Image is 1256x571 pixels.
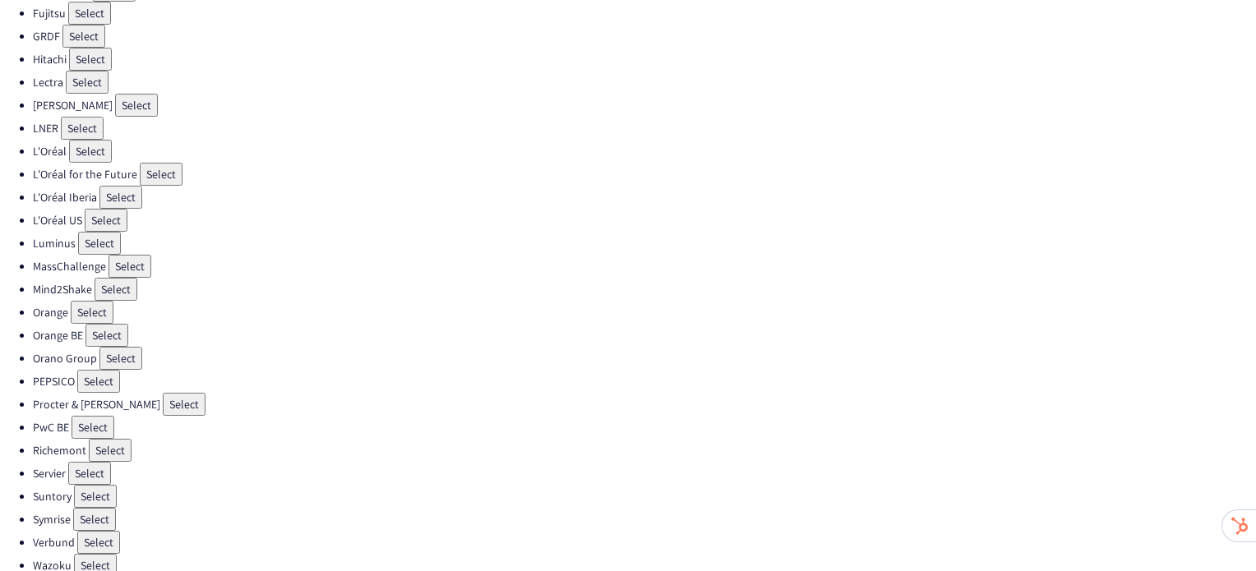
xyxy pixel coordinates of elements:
button: Select [77,531,120,554]
button: Select [95,278,137,301]
li: MassChallenge [33,255,1256,278]
li: [PERSON_NAME] [33,94,1256,117]
li: Orange BE [33,324,1256,347]
li: Mind2Shake [33,278,1256,301]
button: Select [72,416,114,439]
button: Select [163,393,205,416]
button: Select [68,462,111,485]
button: Select [115,94,158,117]
button: Select [66,71,109,94]
li: Richemont [33,439,1256,462]
li: Symrise [33,508,1256,531]
button: Select [71,301,113,324]
li: Fujitsu [33,2,1256,25]
button: Select [78,232,121,255]
li: LNER [33,117,1256,140]
li: L'Oréal US [33,209,1256,232]
button: Select [69,48,112,71]
button: Select [99,347,142,370]
button: Select [99,186,142,209]
button: Select [109,255,151,278]
li: L'Oréal Iberia [33,186,1256,209]
button: Select [68,2,111,25]
button: Select [61,117,104,140]
button: Select [73,508,116,531]
li: L'Oréal [33,140,1256,163]
button: Select [89,439,132,462]
li: L'Oréal for the Future [33,163,1256,186]
li: Lectra [33,71,1256,94]
li: GRDF [33,25,1256,48]
li: Verbund [33,531,1256,554]
button: Select [85,324,128,347]
iframe: Chat Widget [1174,492,1256,571]
li: Luminus [33,232,1256,255]
button: Select [69,140,112,163]
li: Procter & [PERSON_NAME] [33,393,1256,416]
li: Orano Group [33,347,1256,370]
li: Hitachi [33,48,1256,71]
button: Select [74,485,117,508]
button: Select [62,25,105,48]
li: Suntory [33,485,1256,508]
li: Orange [33,301,1256,324]
li: PwC BE [33,416,1256,439]
li: Servier [33,462,1256,485]
li: PEPSICO [33,370,1256,393]
button: Select [140,163,182,186]
button: Select [85,209,127,232]
button: Select [77,370,120,393]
